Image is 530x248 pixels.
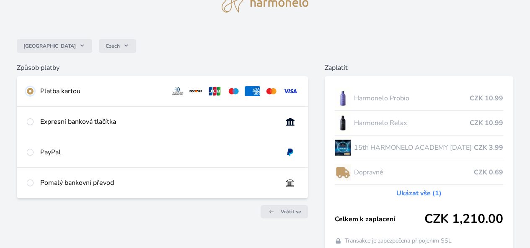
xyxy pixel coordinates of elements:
[282,86,298,96] img: visa.svg
[474,167,503,177] span: CZK 0.69
[345,237,452,245] span: Transakce je zabezpečena připojením SSL
[470,118,503,128] span: CZK 10.99
[40,178,276,188] div: Pomalý bankovní převod
[474,143,503,153] span: CZK 3.99
[17,63,308,73] h6: Způsob platby
[99,39,136,53] button: Czech
[282,147,298,157] img: paypal.svg
[245,86,260,96] img: amex.svg
[335,112,351,133] img: CLEAN_RELAX_se_stinem_x-lo.jpg
[281,208,301,215] span: Vrátit se
[40,147,276,157] div: PayPal
[470,93,503,103] span: CZK 10.99
[106,43,120,49] span: Czech
[226,86,241,96] img: maestro.svg
[354,93,470,103] span: Harmonelo Probio
[354,143,474,153] span: 15th HARMONELO ACADEMY [DATE]
[335,214,424,224] span: Celkem k zaplacení
[335,88,351,109] img: CLEAN_PROBIO_se_stinem_x-lo.jpg
[396,188,442,198] a: Ukázat vše (1)
[264,86,279,96] img: mc.svg
[424,212,503,227] span: CZK 1,210.00
[354,167,474,177] span: Dopravné
[354,118,470,128] span: Harmonelo Relax
[282,178,298,188] img: bankTransfer_IBAN.svg
[188,86,204,96] img: discover.svg
[23,43,76,49] span: [GEOGRAPHIC_DATA]
[335,137,351,158] img: AKADEMIE_2025_virtual_1080x1080_ticket-lo.jpg
[170,86,185,96] img: diners.svg
[335,162,351,183] img: delivery-lo.png
[282,117,298,127] img: onlineBanking_CZ.svg
[40,117,276,127] div: Expresní banková tlačítka
[40,86,163,96] div: Platba kartou
[261,205,308,218] a: Vrátit se
[207,86,222,96] img: jcb.svg
[325,63,513,73] h6: Zaplatit
[17,39,92,53] button: [GEOGRAPHIC_DATA]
